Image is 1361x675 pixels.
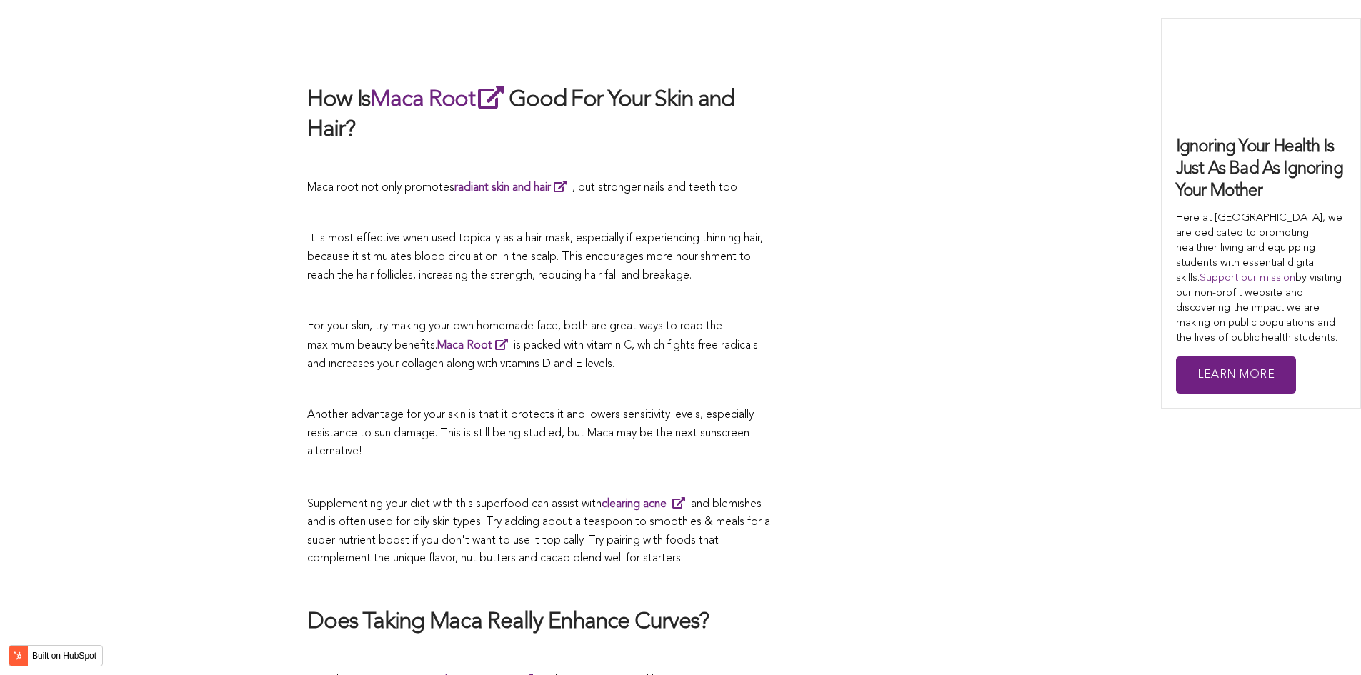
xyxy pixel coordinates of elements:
label: Built on HubSpot [26,646,102,665]
iframe: Chat Widget [1290,606,1361,675]
a: Maca Root [370,89,509,111]
a: Learn More [1176,356,1296,394]
span: For your skin, try making your own homemade face, both are great ways to reap the maximum beauty ... [307,321,722,352]
a: clearing acne [602,499,691,510]
img: HubSpot sprocket logo [9,647,26,664]
span: is packed with vitamin C, which fights free radicals and increases your collagen along with vitam... [307,340,758,370]
a: radiant skin and hair [454,182,572,194]
span: Maca Root [437,340,492,351]
a: Maca Root [437,340,514,351]
strong: clearing acne [602,499,667,510]
button: Built on HubSpot [9,645,103,666]
span: Supplementing your diet with this superfood can assist with and blemishes and is often used for o... [307,499,770,565]
span: Maca root not only promotes , but stronger nails and teeth too! [307,182,741,194]
span: It is most effective when used topically as a hair mask, especially if experiencing thinning hair... [307,233,763,281]
span: Another advantage for your skin is that it protects it and lowers sensitivity levels, especially ... [307,409,754,457]
h2: How Is Good For Your Skin and Hair? [307,83,772,145]
h2: Does Taking Maca Really Enhance Curves? [307,608,772,638]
